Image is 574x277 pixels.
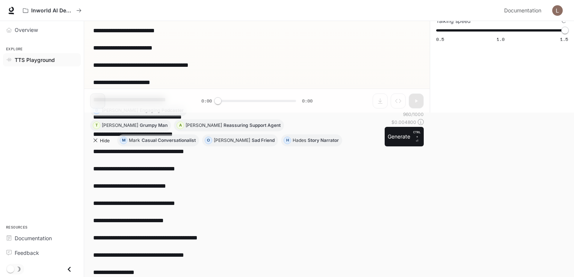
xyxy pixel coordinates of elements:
[174,119,284,131] button: A[PERSON_NAME]Reassuring Support Agent
[308,138,339,143] p: Story Narrator
[224,123,281,128] p: Reassuring Support Agent
[90,119,171,131] button: T[PERSON_NAME]Grumpy Man
[504,6,541,15] span: Documentation
[93,104,100,116] div: D
[20,3,85,18] button: All workspaces
[202,134,278,146] button: O[PERSON_NAME]Sad Friend
[102,123,138,128] p: [PERSON_NAME]
[140,108,184,113] p: Engaging Podcaster
[550,3,565,18] button: User avatar
[93,119,100,131] div: T
[413,130,421,139] p: CTRL +
[31,8,73,14] p: Inworld AI Demos
[413,130,421,143] p: ⏎
[436,36,444,42] span: 0.5
[205,134,212,146] div: O
[252,138,275,143] p: Sad Friend
[15,26,38,34] span: Overview
[385,127,424,146] button: GenerateCTRL +⏎
[186,123,222,128] p: [PERSON_NAME]
[142,138,196,143] p: Casual Conversationalist
[293,138,306,143] p: Hades
[436,18,471,24] p: Talking speed
[90,134,114,146] button: Hide
[3,53,81,66] a: TTS Playground
[497,36,505,42] span: 1.0
[177,119,184,131] div: A
[284,134,291,146] div: H
[90,104,187,116] button: D[PERSON_NAME]Engaging Podcaster
[281,134,342,146] button: HHadesStory Narrator
[140,123,168,128] p: Grumpy Man
[501,3,547,18] a: Documentation
[129,138,140,143] p: Mark
[117,134,199,146] button: MMarkCasual Conversationalist
[15,56,55,64] span: TTS Playground
[3,23,81,36] a: Overview
[102,108,138,113] p: [PERSON_NAME]
[560,36,568,42] span: 1.5
[552,5,563,16] img: User avatar
[560,17,568,25] button: Reset to default
[214,138,250,143] p: [PERSON_NAME]
[120,134,127,146] div: M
